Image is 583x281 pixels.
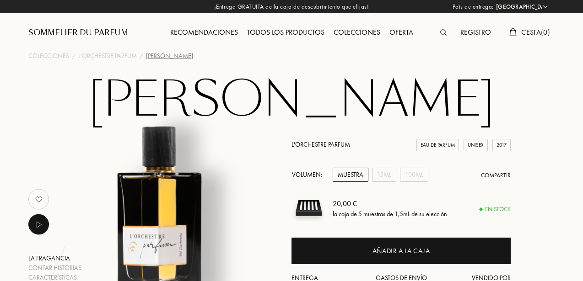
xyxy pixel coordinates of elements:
[481,171,511,180] div: Compartir
[372,246,430,256] div: Añadir a la caja
[329,27,385,39] div: Colecciones
[456,27,496,39] div: Registro
[140,51,143,61] div: /
[440,29,447,36] img: search_icn.svg
[333,168,368,182] div: Muestra
[28,263,81,273] div: Contar historias
[243,27,329,39] div: Todos los productos
[400,168,428,182] div: 100mL
[453,2,494,11] span: País de entrega:
[166,27,243,39] div: Recomendaciones
[329,27,385,37] a: Colecciones
[28,27,128,38] a: Sommelier du Parfum
[243,27,329,37] a: Todos los productos
[166,27,243,37] a: Recomendaciones
[333,198,447,209] div: 20,00 €
[33,219,44,230] img: music_play.png
[63,75,520,125] h1: [PERSON_NAME]
[30,190,48,208] img: no_like_p.png
[416,139,459,151] div: Eau de Parfum
[333,209,447,218] div: la caja de 5 muestras de 1,5mL de su elección
[146,51,193,61] div: [PERSON_NAME]
[28,51,69,61] a: Colecciones
[492,139,511,151] div: 2017
[521,27,550,37] span: Cesta ( 0 )
[291,140,350,148] a: L'Orchestre Parfum
[372,168,396,182] div: 15mL
[72,51,76,61] div: /
[28,254,81,263] div: La fragancia
[456,27,496,37] a: Registro
[385,27,418,39] div: Oferta
[385,27,418,37] a: Oferta
[509,28,517,36] img: cart.svg
[78,51,137,61] a: L'Orchestre Parfum
[464,139,488,151] div: Unisex
[291,168,327,182] div: Volumen:
[291,191,326,225] img: sample box
[480,205,511,214] div: En stock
